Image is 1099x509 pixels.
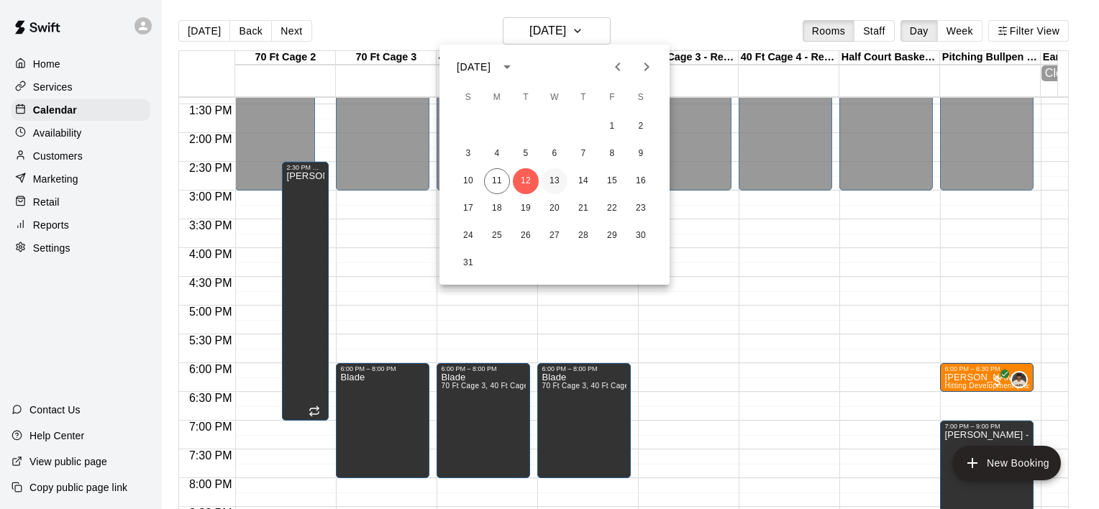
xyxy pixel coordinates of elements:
button: 21 [570,196,596,221]
button: 3 [455,141,481,167]
button: 25 [484,223,510,249]
button: 16 [628,168,654,194]
button: 7 [570,141,596,167]
span: Thursday [570,83,596,112]
button: 23 [628,196,654,221]
button: 12 [513,168,539,194]
button: 29 [599,223,625,249]
button: 22 [599,196,625,221]
button: 4 [484,141,510,167]
button: 1 [599,114,625,139]
button: 5 [513,141,539,167]
button: 13 [542,168,567,194]
span: Friday [599,83,625,112]
button: 8 [599,141,625,167]
button: 18 [484,196,510,221]
span: Tuesday [513,83,539,112]
div: [DATE] [457,60,491,75]
button: 30 [628,223,654,249]
button: 17 [455,196,481,221]
button: 2 [628,114,654,139]
button: calendar view is open, switch to year view [495,55,519,79]
button: 27 [542,223,567,249]
button: 26 [513,223,539,249]
span: Saturday [628,83,654,112]
button: 6 [542,141,567,167]
span: Monday [484,83,510,112]
button: 28 [570,223,596,249]
button: Previous month [603,52,632,81]
button: 24 [455,223,481,249]
button: 15 [599,168,625,194]
button: 31 [455,250,481,276]
button: 19 [513,196,539,221]
button: 20 [542,196,567,221]
button: 10 [455,168,481,194]
button: Next month [632,52,661,81]
button: 14 [570,168,596,194]
span: Sunday [455,83,481,112]
button: 9 [628,141,654,167]
span: Wednesday [542,83,567,112]
button: 11 [484,168,510,194]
